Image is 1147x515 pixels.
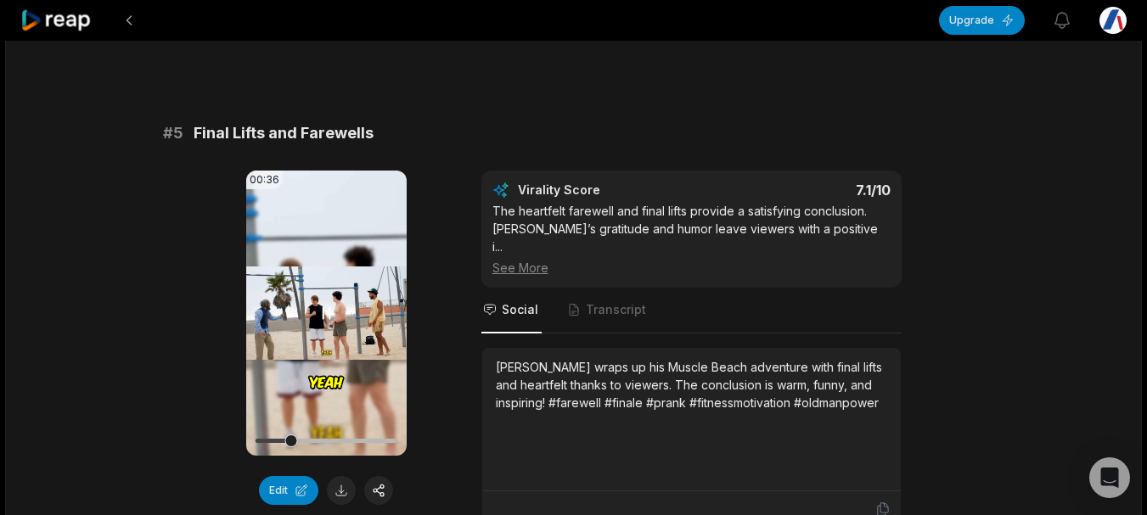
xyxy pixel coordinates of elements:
div: Open Intercom Messenger [1089,457,1130,498]
span: # 5 [163,121,183,145]
span: Transcript [586,301,646,318]
div: The heartfelt farewell and final lifts provide a satisfying conclusion. [PERSON_NAME]’s gratitude... [492,202,891,277]
div: Virality Score [518,182,700,199]
span: Final Lifts and Farewells [194,121,374,145]
button: Upgrade [939,6,1025,35]
div: [PERSON_NAME] wraps up his Muscle Beach adventure with final lifts and heartfelt thanks to viewer... [496,358,887,411]
video: Your browser does not support mp4 format. [246,171,407,456]
div: 7.1 /10 [708,182,891,199]
div: See More [492,259,891,277]
nav: Tabs [481,288,902,333]
span: Social [502,301,538,318]
button: Edit [259,476,318,505]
